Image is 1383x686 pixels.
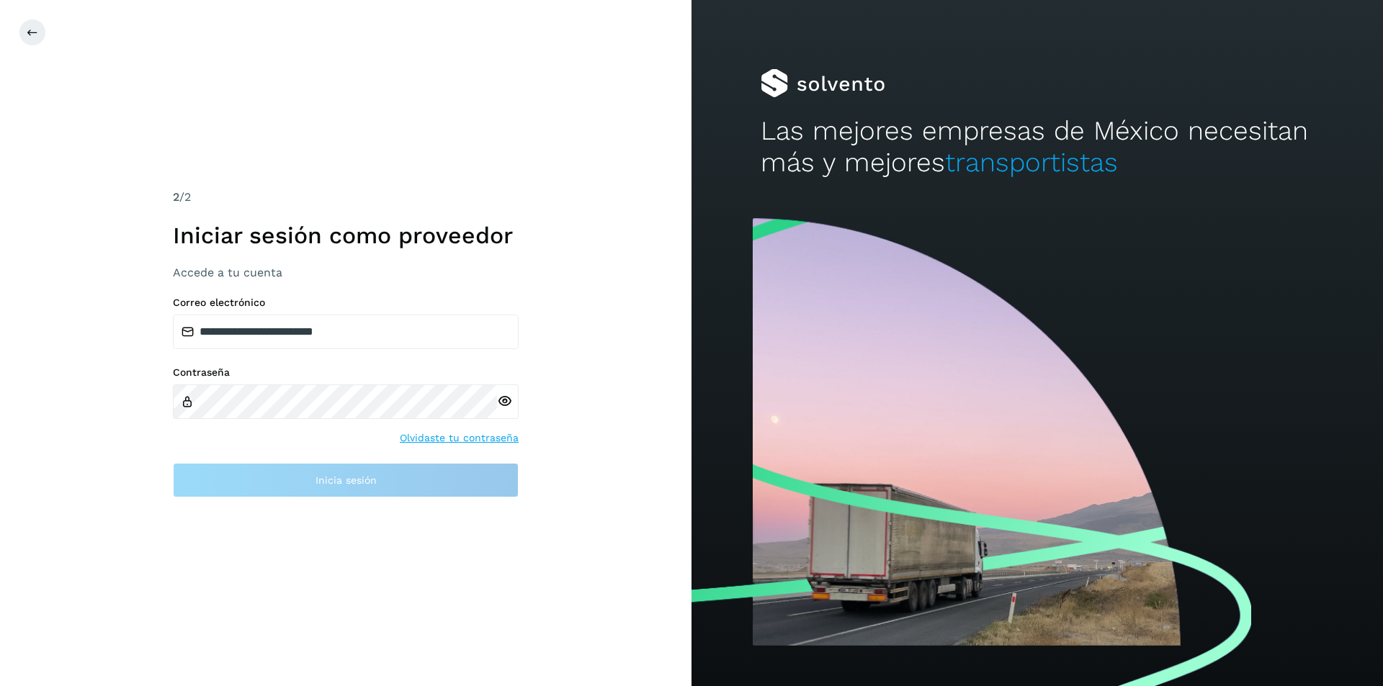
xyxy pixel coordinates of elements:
h3: Accede a tu cuenta [173,266,519,279]
label: Contraseña [173,366,519,379]
label: Correo electrónico [173,297,519,309]
h1: Iniciar sesión como proveedor [173,222,519,249]
span: transportistas [945,147,1118,178]
h2: Las mejores empresas de México necesitan más y mejores [761,115,1314,179]
a: Olvidaste tu contraseña [400,430,519,446]
div: /2 [173,189,519,206]
span: Inicia sesión [315,475,377,485]
button: Inicia sesión [173,463,519,497]
span: 2 [173,190,179,204]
